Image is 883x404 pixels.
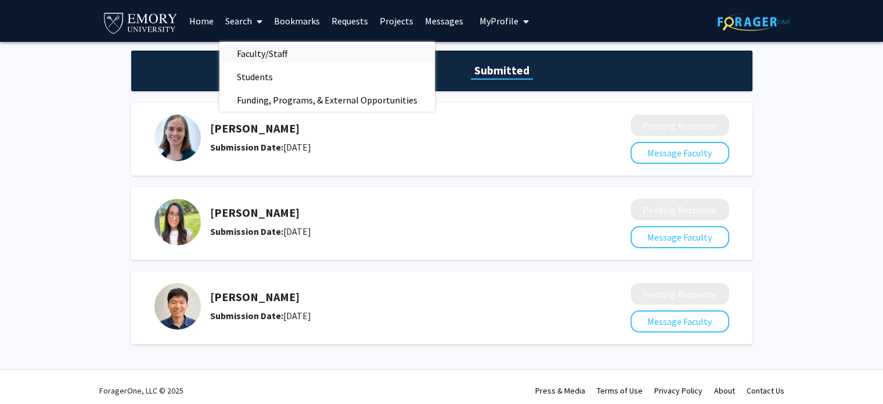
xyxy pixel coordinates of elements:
button: Pending Response [630,283,729,305]
span: My Profile [480,15,518,27]
h5: [PERSON_NAME] [210,290,569,304]
a: Home [183,1,219,41]
h5: [PERSON_NAME] [210,121,569,135]
a: Funding, Programs, & External Opportunities [219,91,435,109]
img: Profile Picture [154,199,201,245]
a: Privacy Policy [654,385,702,396]
b: Submission Date: [210,310,283,321]
span: Students [219,65,290,88]
a: Terms of Use [597,385,643,396]
button: Pending Response [630,115,729,136]
h5: [PERSON_NAME] [210,206,569,220]
button: Message Faculty [630,310,729,333]
a: Requests [326,1,374,41]
a: Search [219,1,268,41]
span: Faculty/Staff [219,42,305,65]
a: Bookmarks [268,1,326,41]
iframe: Chat [9,352,49,395]
a: Message Faculty [630,231,729,243]
a: Message Faculty [630,147,729,159]
a: Projects [374,1,419,41]
a: Students [219,68,435,85]
img: Profile Picture [154,283,201,330]
a: Contact Us [747,385,784,396]
img: ForagerOne Logo [718,13,790,31]
button: Message Faculty [630,142,729,164]
div: [DATE] [210,224,569,238]
button: Message Faculty [630,226,729,248]
a: Message Faculty [630,316,729,327]
img: Profile Picture [154,115,201,161]
div: [DATE] [210,140,569,154]
h1: Submitted [471,62,533,78]
div: [DATE] [210,309,569,323]
b: Submission Date: [210,141,283,153]
button: Pending Response [630,199,729,220]
a: Faculty/Staff [219,45,435,62]
a: About [714,385,735,396]
a: Messages [419,1,469,41]
span: Funding, Programs, & External Opportunities [219,88,435,112]
a: Press & Media [535,385,585,396]
img: Emory University Logo [102,9,179,35]
b: Submission Date: [210,226,283,237]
